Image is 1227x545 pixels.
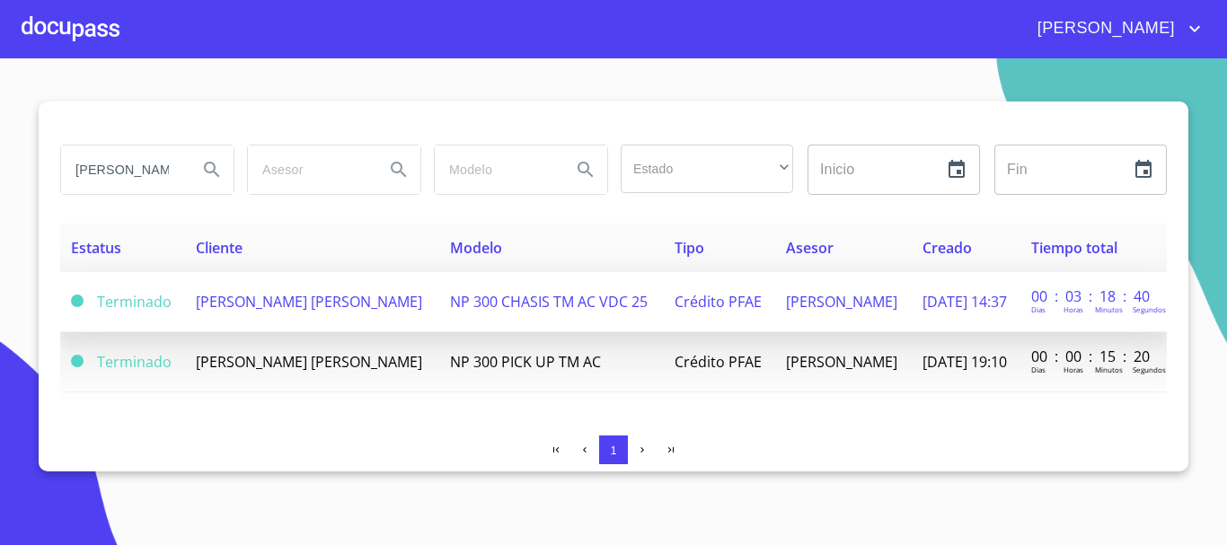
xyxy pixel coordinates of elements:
[71,355,84,367] span: Terminado
[922,292,1007,312] span: [DATE] 14:37
[196,352,422,372] span: [PERSON_NAME] [PERSON_NAME]
[97,292,172,312] span: Terminado
[675,238,704,258] span: Tipo
[1133,365,1166,374] p: Segundos
[377,148,420,191] button: Search
[1031,286,1152,306] p: 00 : 03 : 18 : 40
[450,238,502,258] span: Modelo
[922,352,1007,372] span: [DATE] 19:10
[786,352,897,372] span: [PERSON_NAME]
[71,238,121,258] span: Estatus
[1031,347,1152,366] p: 00 : 00 : 15 : 20
[675,352,762,372] span: Crédito PFAE
[1064,304,1083,314] p: Horas
[1031,238,1117,258] span: Tiempo total
[1031,304,1046,314] p: Dias
[196,292,422,312] span: [PERSON_NAME] [PERSON_NAME]
[190,148,234,191] button: Search
[97,352,172,372] span: Terminado
[61,145,183,194] input: search
[1095,304,1123,314] p: Minutos
[922,238,972,258] span: Creado
[1064,365,1083,374] p: Horas
[1133,304,1166,314] p: Segundos
[1095,365,1123,374] p: Minutos
[621,145,793,193] div: ​
[450,352,601,372] span: NP 300 PICK UP TM AC
[599,435,628,464] button: 1
[564,148,607,191] button: Search
[786,238,834,258] span: Asesor
[248,145,370,194] input: search
[610,444,616,457] span: 1
[450,292,648,312] span: NP 300 CHASIS TM AC VDC 25
[71,294,84,307] span: Terminado
[196,238,243,258] span: Cliente
[1024,14,1184,43] span: [PERSON_NAME]
[1024,14,1205,43] button: account of current user
[1031,365,1046,374] p: Dias
[435,145,557,194] input: search
[675,292,762,312] span: Crédito PFAE
[786,292,897,312] span: [PERSON_NAME]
